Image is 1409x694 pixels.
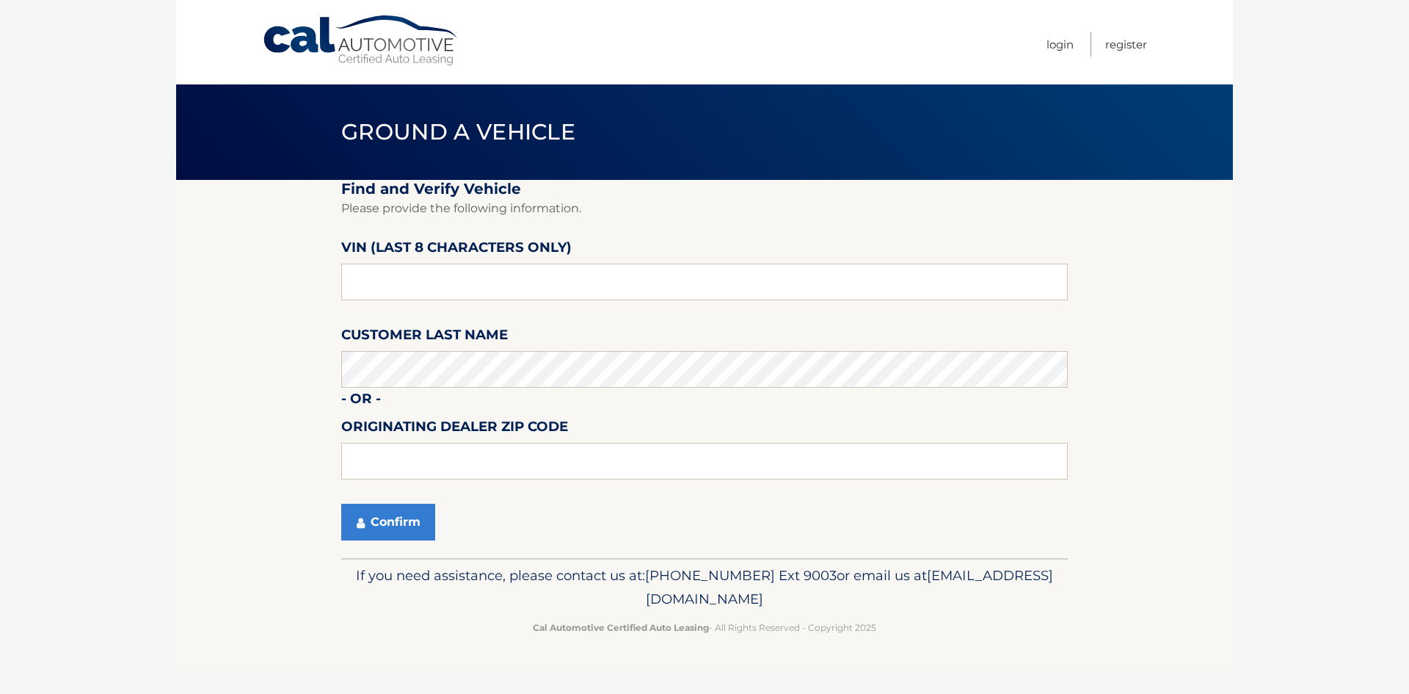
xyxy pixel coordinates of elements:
label: Customer Last Name [341,324,508,351]
p: - All Rights Reserved - Copyright 2025 [351,620,1058,635]
h2: Find and Verify Vehicle [341,180,1068,198]
button: Confirm [341,504,435,541]
a: Register [1105,32,1147,57]
p: If you need assistance, please contact us at: or email us at [351,564,1058,611]
p: Please provide the following information. [341,198,1068,219]
label: VIN (last 8 characters only) [341,236,572,264]
a: Cal Automotive [262,15,460,67]
span: [PHONE_NUMBER] Ext 9003 [645,567,837,584]
label: Originating Dealer Zip Code [341,416,568,443]
strong: Cal Automotive Certified Auto Leasing [533,622,709,633]
span: Ground a Vehicle [341,118,575,145]
a: Login [1046,32,1074,57]
label: - or - [341,388,381,415]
